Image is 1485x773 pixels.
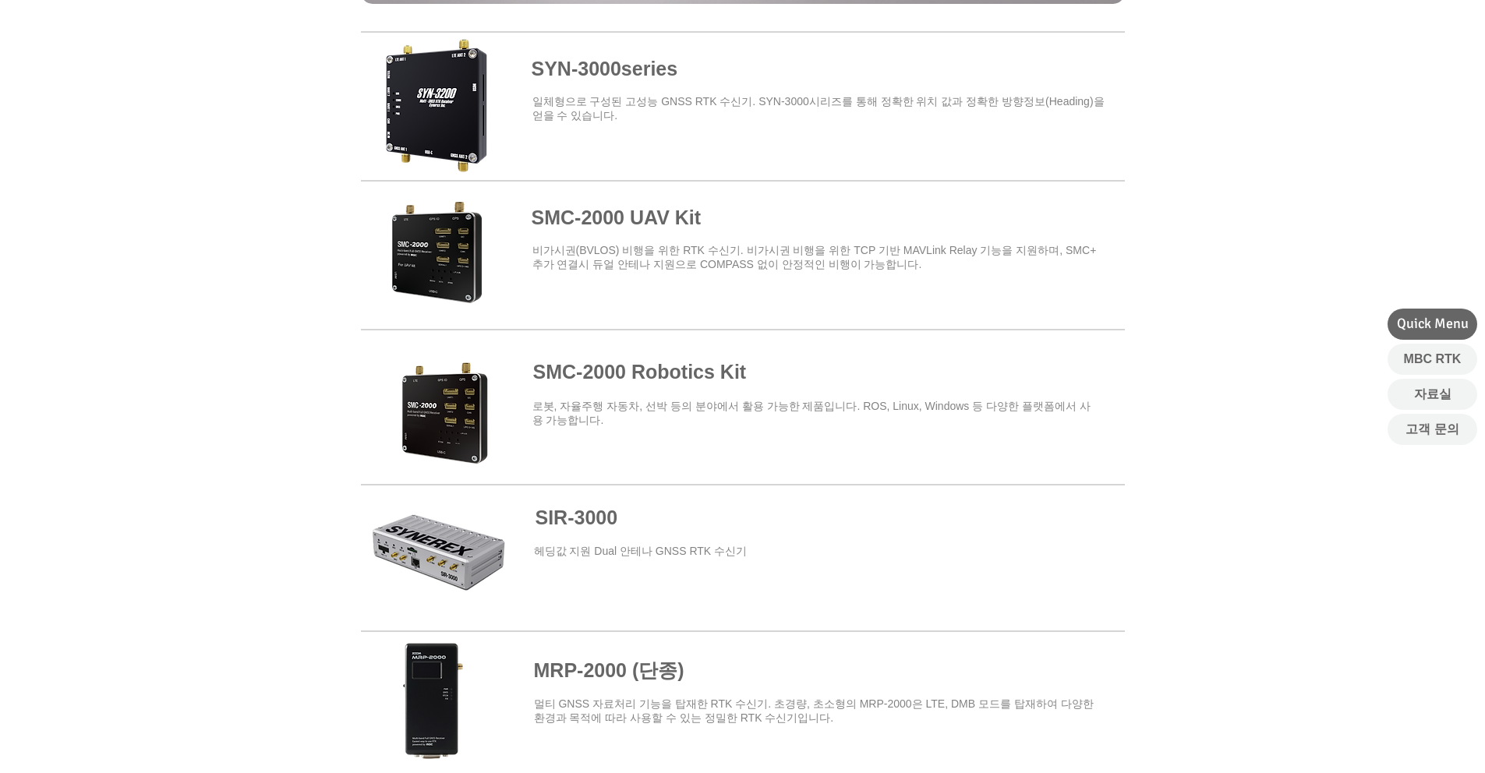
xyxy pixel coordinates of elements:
[1197,282,1485,773] iframe: Wix Chat
[534,545,748,557] a: ​헤딩값 지원 Dual 안테나 GNSS RTK 수신기
[532,244,1097,270] span: ​비가시권(BVLOS) 비행을 위한 RTK 수신기. 비가시권 비행을 위한 TCP 기반 MAVLink Relay 기능을 지원하며, SMC+ 추가 연결시 듀얼 안테나 지원으로 C...
[536,507,618,528] a: SIR-3000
